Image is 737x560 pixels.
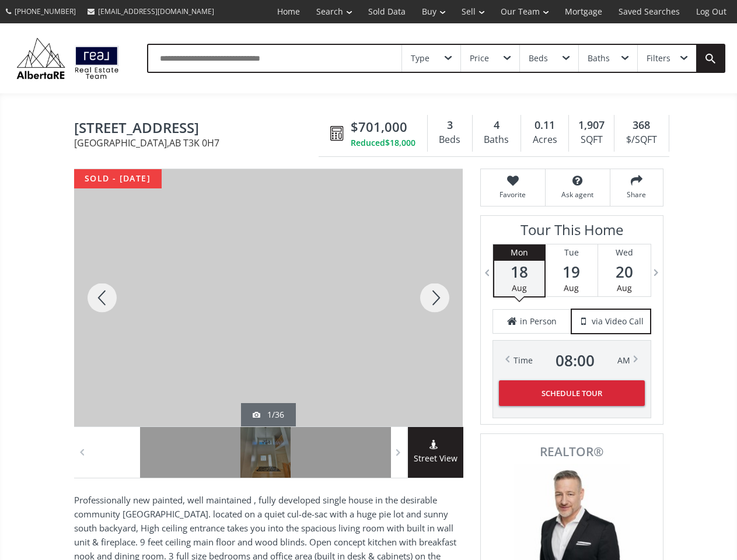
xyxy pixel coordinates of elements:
h3: Tour This Home [493,222,651,244]
div: Filters [647,54,670,62]
span: Aug [617,282,632,293]
div: Beds [529,54,548,62]
span: 1,907 [578,118,605,133]
div: 1/36 [253,409,284,421]
span: REALTOR® [494,446,650,458]
div: $/SQFT [620,131,662,149]
span: [GEOGRAPHIC_DATA] , AB T3K 0H7 [74,138,324,148]
button: Schedule Tour [499,380,645,406]
div: 368 [620,118,662,133]
div: Tue [546,244,598,261]
div: Reduced [351,137,415,149]
div: Beds [434,131,466,149]
span: Favorite [487,190,539,199]
div: Baths [478,131,515,149]
span: 19 [546,264,598,280]
span: 20 [598,264,651,280]
div: sold - [DATE] [74,169,162,188]
span: 08 : 00 [556,352,595,369]
div: 0.11 [527,118,563,133]
div: 3 [434,118,466,133]
div: 4 [478,118,515,133]
span: 125 Panamount Landing NW [74,120,324,138]
div: 125 Panamount Landing NW Calgary, AB T3K 0H7 - Photo 1 of 36 [74,169,463,426]
div: Acres [527,131,563,149]
span: via Video Call [592,316,644,327]
span: Aug [512,282,527,293]
a: [EMAIL_ADDRESS][DOMAIN_NAME] [82,1,220,22]
span: Share [616,190,657,199]
span: $701,000 [351,118,407,136]
span: Aug [564,282,579,293]
span: [EMAIL_ADDRESS][DOMAIN_NAME] [98,6,214,16]
div: Mon [494,244,544,261]
span: $18,000 [385,137,415,149]
div: Wed [598,244,651,261]
div: Type [411,54,429,62]
div: SQFT [575,131,608,149]
span: in Person [520,316,557,327]
span: Street View [408,452,463,466]
span: [PHONE_NUMBER] [15,6,76,16]
img: Logo [12,35,124,82]
div: Time AM [514,352,630,369]
span: 18 [494,264,544,280]
span: Ask agent [551,190,604,199]
div: Price [470,54,489,62]
div: Baths [588,54,610,62]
